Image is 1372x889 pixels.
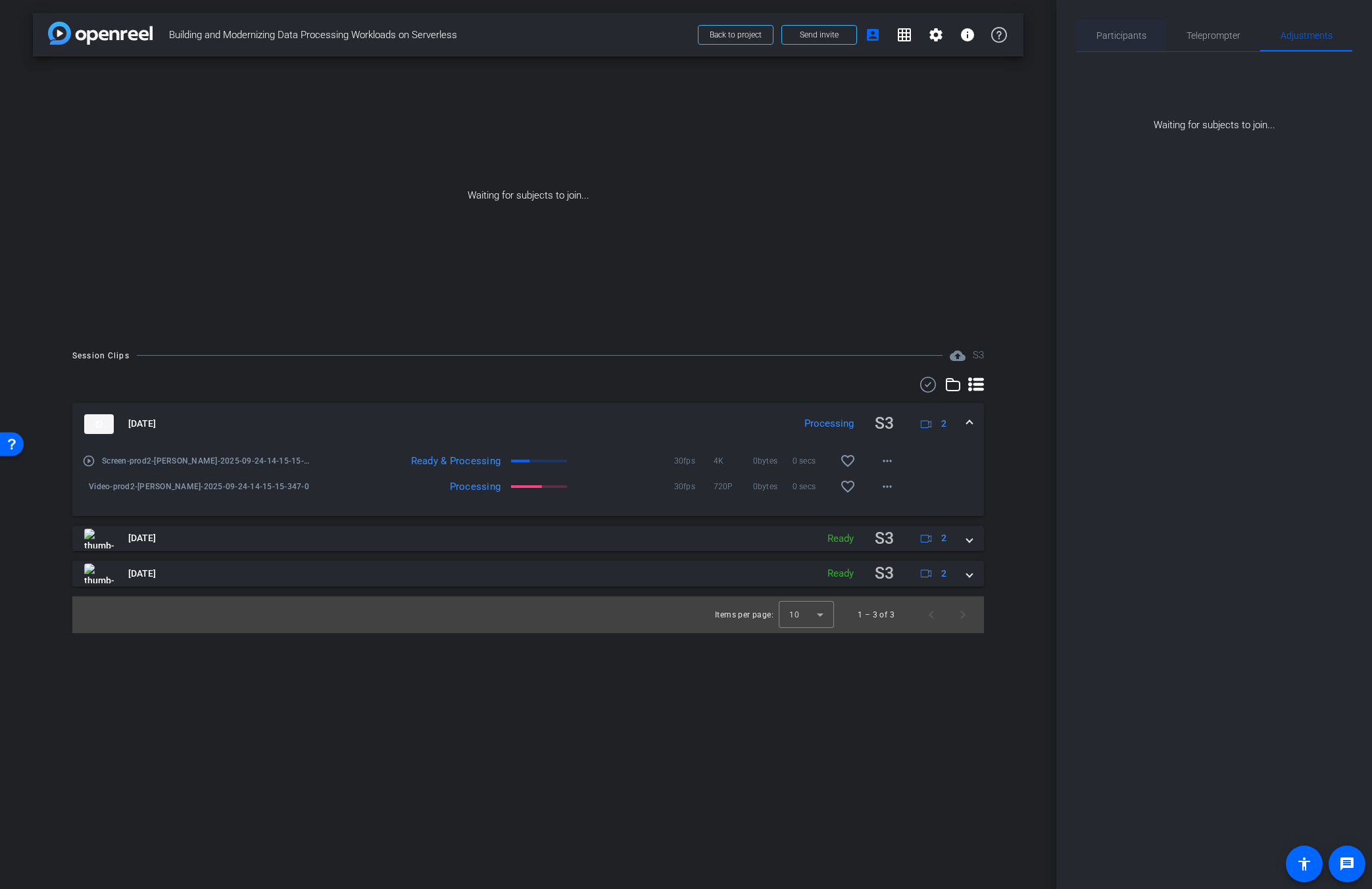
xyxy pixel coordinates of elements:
span: Adjustments [1281,31,1333,40]
button: Back to project [698,25,773,45]
span: Teleprompter [1187,31,1240,40]
span: 2 [941,417,946,431]
div: Processing [798,416,860,431]
mat-icon: favorite_border [840,479,856,494]
span: [DATE] [128,567,156,581]
span: Back to project [710,30,762,39]
mat-icon: cloud_upload [950,348,966,364]
span: Destinations for your clips [950,348,966,364]
h2: S3 [973,348,984,363]
span: 2 [941,531,946,545]
div: Ready [821,566,860,581]
mat-icon: message [1339,856,1355,872]
div: Items per page: [715,608,773,621]
div: S3 [875,411,894,437]
span: Participants [1096,31,1146,40]
span: [DATE] [128,417,156,431]
span: 4K [714,454,753,468]
span: 0bytes [753,454,793,468]
span: 720P [714,480,753,493]
mat-icon: more_horiz [879,453,895,469]
mat-icon: accessibility [1296,856,1312,872]
div: Session clips [973,348,984,363]
div: 1 – 3 of 3 [858,608,894,621]
span: 30fps [674,454,714,468]
img: thumb-nail [84,414,114,434]
mat-icon: more_horiz [879,479,895,494]
div: S3 [875,561,894,587]
mat-icon: favorite_border [840,453,856,469]
span: Send invite [800,30,839,40]
mat-expansion-panel-header: thumb-nail[DATE]ProcessingS32 [72,403,984,445]
div: thumb-nail[DATE]ProcessingS32 [72,445,984,516]
div: Waiting for subjects to join... [33,57,1023,335]
span: 30fps [674,480,714,493]
button: Send invite [781,25,857,45]
mat-icon: account_box [865,27,881,43]
mat-icon: info [960,27,975,43]
div: Waiting for subjects to join... [1076,52,1352,133]
span: 0 secs [793,454,832,468]
img: thumb-nail [84,564,114,583]
span: 0 secs [793,480,832,493]
mat-expansion-panel-header: thumb-nail[DATE]ReadyS32 [72,561,984,587]
span: Screen-prod2-[PERSON_NAME]-2025-09-24-14-15-15-347-0 [102,454,314,468]
mat-icon: play_circle_outline [82,454,95,468]
img: app-logo [48,22,153,45]
div: Ready & Processing [403,454,507,468]
span: Video-prod2-[PERSON_NAME]-2025-09-24-14-15-15-347-0 [89,480,314,493]
span: [DATE] [128,531,156,545]
div: Ready [821,531,860,546]
div: Session Clips [72,349,130,362]
span: 0bytes [753,480,793,493]
button: Previous page [916,599,947,631]
img: thumb-nail [84,529,114,548]
span: Building and Modernizing Data Processing Workloads on Serverless [169,22,690,48]
span: 2 [941,567,946,581]
div: Processing [403,480,507,493]
mat-icon: grid_on [896,27,912,43]
div: S3 [875,526,894,552]
mat-expansion-panel-header: thumb-nail[DATE]ReadyS32 [72,526,984,552]
button: Next page [947,599,979,631]
mat-icon: settings [928,27,944,43]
